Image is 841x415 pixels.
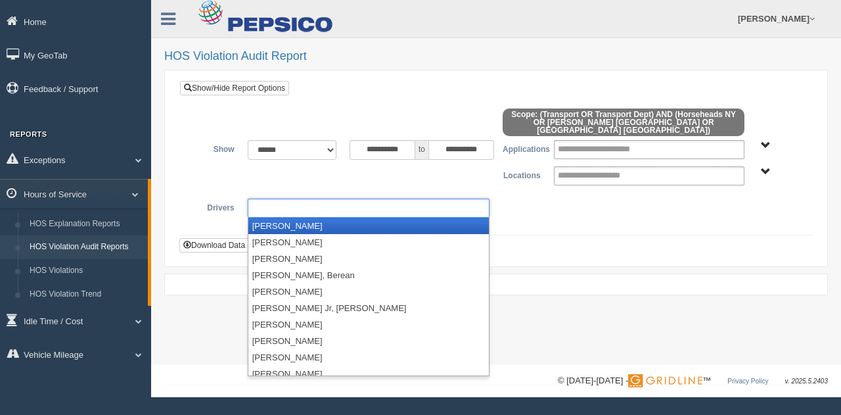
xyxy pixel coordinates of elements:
[503,109,744,136] span: Scope: (Transport OR Transport Dept) AND (Horseheads NY OR [PERSON_NAME] [GEOGRAPHIC_DATA] OR [GE...
[248,316,489,333] li: [PERSON_NAME]
[558,374,828,388] div: © [DATE]-[DATE] - ™
[180,81,289,95] a: Show/Hide Report Options
[785,378,828,385] span: v. 2025.5.2403
[190,140,241,156] label: Show
[628,374,702,387] img: Gridline
[248,349,489,366] li: [PERSON_NAME]
[248,283,489,300] li: [PERSON_NAME]
[248,300,489,316] li: [PERSON_NAME] Jr, [PERSON_NAME]
[24,235,148,259] a: HOS Violation Audit Reports
[248,366,489,382] li: [PERSON_NAME]
[415,140,428,160] span: to
[496,140,547,156] label: Applications
[727,378,768,385] a: Privacy Policy
[248,251,489,267] li: [PERSON_NAME]
[179,238,249,253] button: Download Data
[496,166,547,182] label: Locations
[248,234,489,251] li: [PERSON_NAME]
[24,212,148,236] a: HOS Explanation Reports
[164,50,828,63] h2: HOS Violation Audit Report
[190,199,241,214] label: Drivers
[248,218,489,234] li: [PERSON_NAME]
[248,333,489,349] li: [PERSON_NAME]
[24,259,148,283] a: HOS Violations
[248,267,489,283] li: [PERSON_NAME], Berean
[24,283,148,306] a: HOS Violation Trend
